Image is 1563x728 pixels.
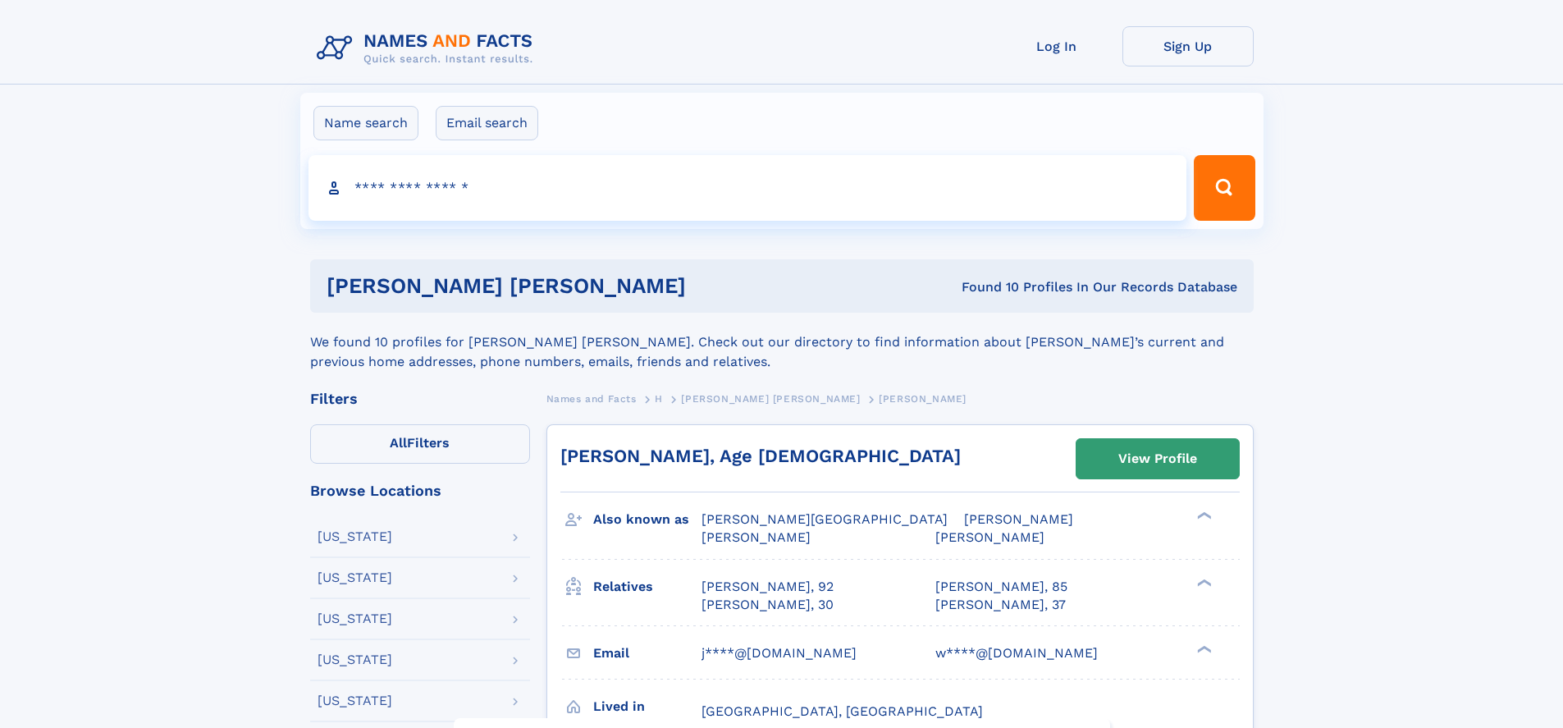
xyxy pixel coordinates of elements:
[655,393,663,405] span: H
[681,388,860,409] a: [PERSON_NAME] [PERSON_NAME]
[935,596,1066,614] a: [PERSON_NAME], 37
[327,276,824,296] h1: [PERSON_NAME] [PERSON_NAME]
[546,388,637,409] a: Names and Facts
[318,653,392,666] div: [US_STATE]
[1194,155,1255,221] button: Search Button
[702,529,811,545] span: [PERSON_NAME]
[702,596,834,614] a: [PERSON_NAME], 30
[655,388,663,409] a: H
[879,393,967,405] span: [PERSON_NAME]
[935,578,1067,596] a: [PERSON_NAME], 85
[436,106,538,140] label: Email search
[702,578,834,596] a: [PERSON_NAME], 92
[318,694,392,707] div: [US_STATE]
[318,612,392,625] div: [US_STATE]
[593,506,702,533] h3: Also known as
[310,483,530,498] div: Browse Locations
[593,639,702,667] h3: Email
[313,106,418,140] label: Name search
[310,26,546,71] img: Logo Names and Facts
[1076,439,1239,478] a: View Profile
[1193,511,1213,521] div: ❯
[824,278,1237,296] div: Found 10 Profiles In Our Records Database
[310,313,1254,372] div: We found 10 profiles for [PERSON_NAME] [PERSON_NAME]. Check out our directory to find information...
[1193,643,1213,654] div: ❯
[702,511,948,527] span: [PERSON_NAME][GEOGRAPHIC_DATA]
[1193,577,1213,588] div: ❯
[318,571,392,584] div: [US_STATE]
[991,26,1122,66] a: Log In
[681,393,860,405] span: [PERSON_NAME] [PERSON_NAME]
[560,446,961,466] a: [PERSON_NAME], Age [DEMOGRAPHIC_DATA]
[308,155,1187,221] input: search input
[935,529,1044,545] span: [PERSON_NAME]
[318,530,392,543] div: [US_STATE]
[1122,26,1254,66] a: Sign Up
[593,693,702,721] h3: Lived in
[390,435,407,451] span: All
[310,424,530,464] label: Filters
[1118,440,1197,478] div: View Profile
[702,703,983,719] span: [GEOGRAPHIC_DATA], [GEOGRAPHIC_DATA]
[593,573,702,601] h3: Relatives
[310,391,530,406] div: Filters
[964,511,1073,527] span: [PERSON_NAME]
